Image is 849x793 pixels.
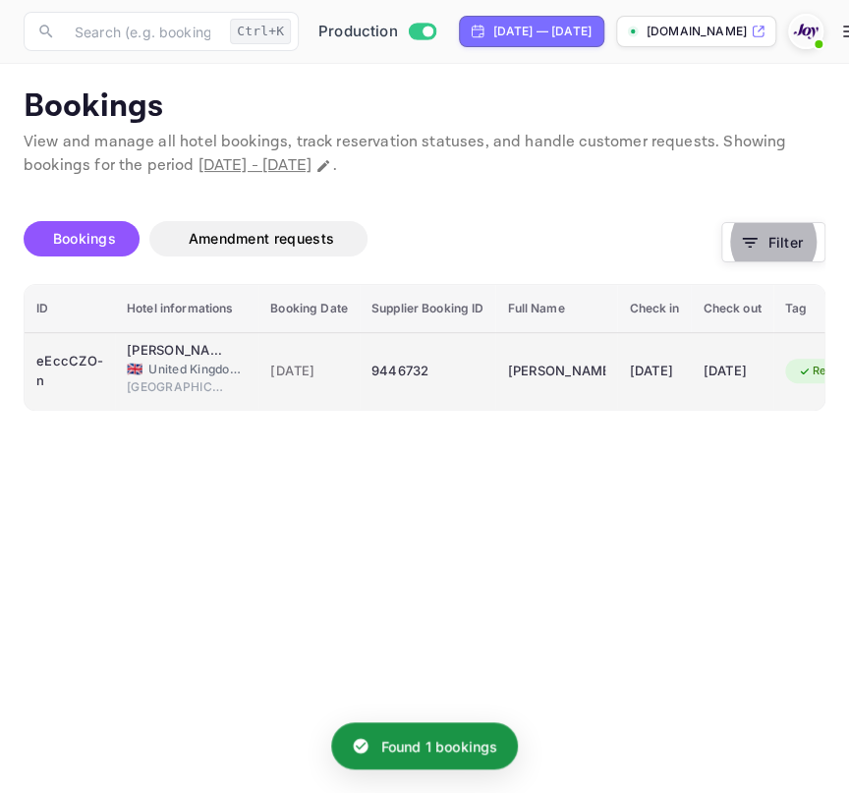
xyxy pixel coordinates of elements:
p: View and manage all hotel bookings, track reservation statuses, and handle customer requests. Sho... [24,131,825,178]
th: Supplier Booking ID [360,285,495,333]
th: Booking Date [258,285,360,333]
img: With Joy [790,16,821,47]
div: account-settings tabs [24,221,721,256]
span: United Kingdom of Great Britain and Northern Ireland [127,363,142,375]
span: Amendment requests [189,230,334,247]
button: Filter [721,222,825,262]
button: Change date range [313,156,333,176]
div: Michael Bane [507,356,605,387]
span: [GEOGRAPHIC_DATA] [127,378,225,396]
span: Production [318,21,398,43]
span: [DATE] - [DATE] [198,155,311,176]
th: Hotel informations [115,285,258,333]
p: Found 1 bookings [381,736,497,757]
span: [DATE] [270,361,348,382]
div: Ctrl+K [230,19,291,44]
div: [DATE] — [DATE] [493,23,592,40]
div: George Street Hotel [127,341,225,361]
div: [DATE] [629,356,679,387]
div: Switch to Sandbox mode [311,21,443,43]
th: Check in [617,285,691,333]
p: Bookings [24,87,825,127]
input: Search (e.g. bookings, documentation) [63,12,222,51]
div: eEccCZO-n [36,356,103,387]
th: Full Name [495,285,617,333]
div: 9446732 [371,356,483,387]
th: Check out [691,285,772,333]
span: Bookings [53,230,116,247]
span: United Kingdom of [GEOGRAPHIC_DATA] and [GEOGRAPHIC_DATA] [148,361,247,378]
p: [DOMAIN_NAME] [647,23,747,40]
div: [DATE] [703,356,761,387]
th: ID [25,285,115,333]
